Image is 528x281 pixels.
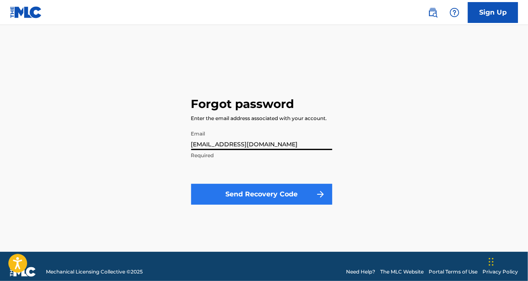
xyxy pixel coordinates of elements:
a: Need Help? [346,268,375,276]
p: Required [191,152,332,159]
img: search [428,8,438,18]
span: Mechanical Licensing Collective © 2025 [46,268,143,276]
img: MLC Logo [10,6,42,18]
div: Enter the email address associated with your account. [191,115,327,122]
img: f7272a7cc735f4ea7f67.svg [316,189,326,199]
h3: Forgot password [191,97,294,111]
iframe: Chat Widget [486,241,528,281]
img: help [450,8,460,18]
a: Sign Up [468,2,518,23]
a: Portal Terms of Use [429,268,477,276]
div: Drag [489,249,494,274]
a: Privacy Policy [483,268,518,276]
img: logo [10,267,36,277]
a: The MLC Website [380,268,424,276]
button: Send Recovery Code [191,184,332,205]
a: Public Search [424,4,441,21]
div: Help [446,4,463,21]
